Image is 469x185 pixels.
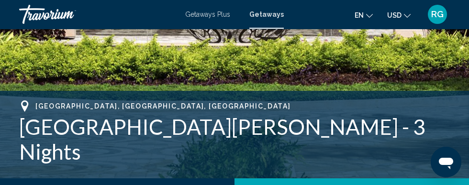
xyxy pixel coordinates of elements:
button: User Menu [425,4,450,24]
h1: [GEOGRAPHIC_DATA][PERSON_NAME] - 3 Nights [19,114,450,164]
button: Change currency [387,8,411,22]
span: USD [387,11,402,19]
a: Getaways Plus [185,11,230,18]
a: Travorium [19,5,176,24]
iframe: Button to launch messaging window [431,147,461,177]
a: Getaways [249,11,284,18]
span: en [355,11,364,19]
span: [GEOGRAPHIC_DATA], [GEOGRAPHIC_DATA], [GEOGRAPHIC_DATA] [35,102,290,110]
button: Change language [355,8,373,22]
span: RG [431,10,444,19]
